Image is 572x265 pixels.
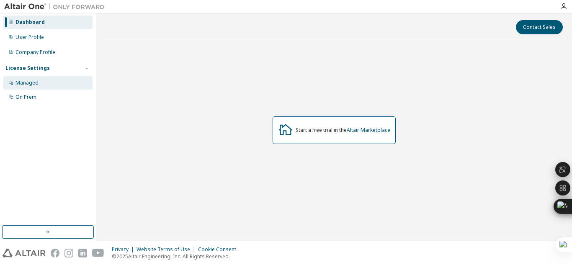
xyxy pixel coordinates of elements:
[198,246,241,253] div: Cookie Consent
[92,249,104,257] img: youtube.svg
[15,49,55,56] div: Company Profile
[516,20,563,34] button: Contact Sales
[112,253,241,260] p: © 2025 Altair Engineering, Inc. All Rights Reserved.
[15,80,39,86] div: Managed
[15,19,45,26] div: Dashboard
[51,249,59,257] img: facebook.svg
[296,127,390,134] div: Start a free trial in the
[15,94,36,100] div: On Prem
[4,3,109,11] img: Altair One
[347,126,390,134] a: Altair Marketplace
[64,249,73,257] img: instagram.svg
[112,246,137,253] div: Privacy
[3,249,46,257] img: altair_logo.svg
[137,246,198,253] div: Website Terms of Use
[5,65,50,72] div: License Settings
[78,249,87,257] img: linkedin.svg
[15,34,44,41] div: User Profile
